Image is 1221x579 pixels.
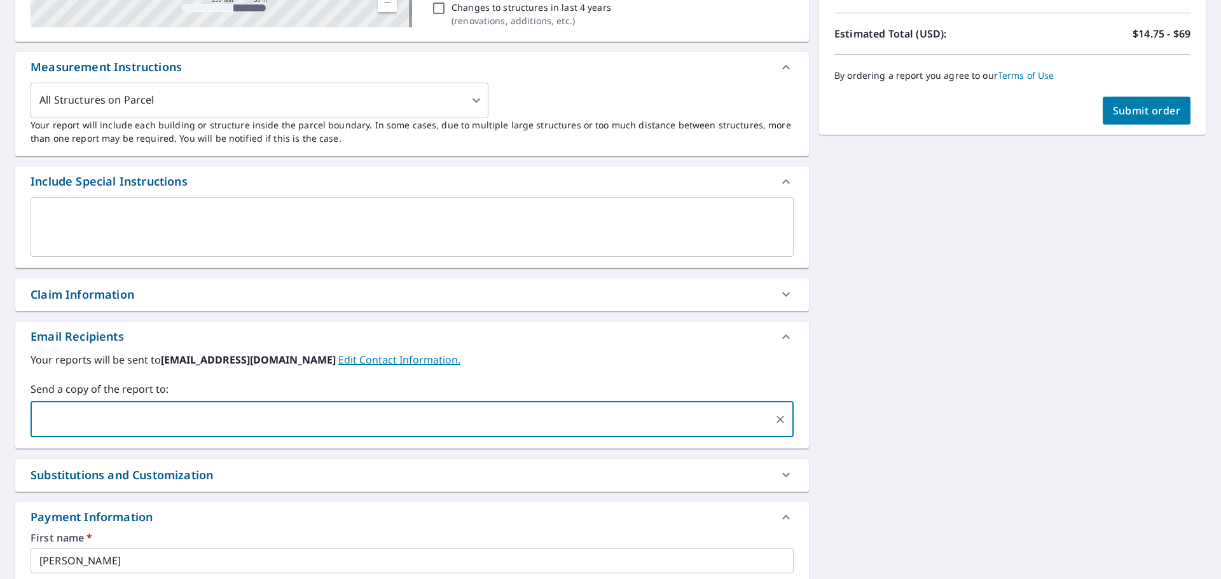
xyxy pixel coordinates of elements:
div: Claim Information [15,278,809,311]
div: Email Recipients [15,322,809,352]
div: Email Recipients [31,328,124,345]
button: Submit order [1103,97,1191,125]
label: Send a copy of the report to: [31,381,794,397]
label: First name [31,533,794,543]
a: Terms of Use [998,69,1054,81]
p: ( renovations, additions, etc. ) [452,14,611,27]
p: $14.75 - $69 [1133,26,1190,41]
button: Clear [771,411,789,428]
div: Measurement Instructions [31,58,182,76]
div: Claim Information [31,286,134,303]
a: EditContactInfo [338,353,460,367]
div: Payment Information [31,508,158,526]
div: Include Special Instructions [15,167,809,197]
p: Estimated Total (USD): [834,26,1012,41]
div: All Structures on Parcel [31,83,488,118]
p: Changes to structures in last 4 years [452,1,611,14]
div: Substitutions and Customization [15,459,809,491]
p: By ordering a report you agree to our [834,70,1190,81]
div: Measurement Instructions [15,52,809,83]
p: Your report will include each building or structure inside the parcel boundary. In some cases, du... [31,118,794,145]
b: [EMAIL_ADDRESS][DOMAIN_NAME] [161,353,338,367]
label: Your reports will be sent to [31,352,794,367]
div: Payment Information [15,502,809,533]
div: Include Special Instructions [31,173,188,190]
div: Substitutions and Customization [31,467,213,484]
span: Submit order [1113,104,1181,118]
